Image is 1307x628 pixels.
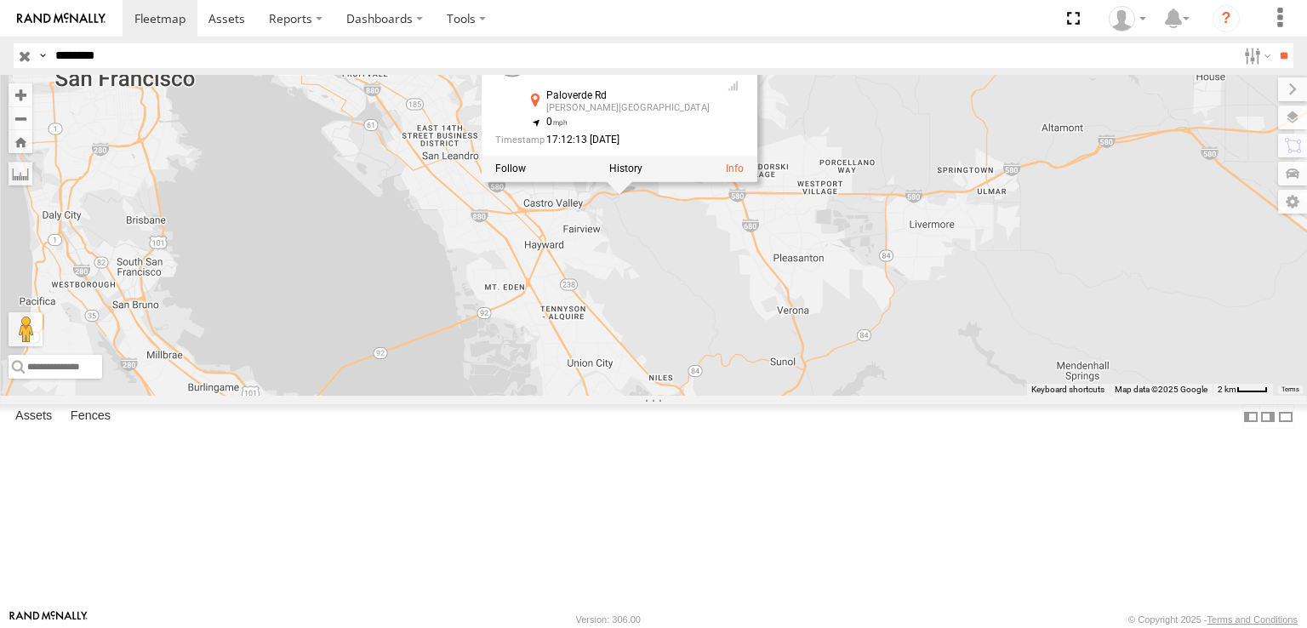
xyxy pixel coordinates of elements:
[1207,614,1298,625] a: Terms and Conditions
[1103,6,1152,31] div: Zulema McIntosch
[1115,385,1207,394] span: Map data ©2025 Google
[723,79,744,93] div: Last Event GSM Signal Strength
[7,405,60,429] label: Assets
[495,163,526,174] label: Realtime tracking of Asset
[9,611,88,628] a: Visit our Website
[576,614,641,625] div: Version: 306.00
[546,103,710,113] div: [PERSON_NAME][GEOGRAPHIC_DATA]
[1031,384,1104,396] button: Keyboard shortcuts
[17,13,106,25] img: rand-logo.svg
[546,90,710,101] div: Paloverde Rd
[9,106,32,130] button: Zoom out
[1237,43,1274,68] label: Search Filter Options
[495,134,710,146] div: Date/time of location update
[1259,404,1276,429] label: Dock Summary Table to the Right
[1277,404,1294,429] label: Hide Summary Table
[609,163,642,174] label: View Asset History
[9,83,32,106] button: Zoom in
[36,43,49,68] label: Search Query
[62,405,119,429] label: Fences
[9,130,32,153] button: Zoom Home
[1128,614,1298,625] div: © Copyright 2025 -
[9,162,32,186] label: Measure
[1242,404,1259,429] label: Dock Summary Table to the Left
[1278,190,1307,214] label: Map Settings
[9,312,43,346] button: Drag Pegman onto the map to open Street View
[1213,384,1273,396] button: Map Scale: 2 km per 33 pixels
[546,116,568,128] span: 0
[1281,385,1299,392] a: Terms (opens in new tab)
[1213,5,1240,32] i: ?
[1218,385,1236,394] span: 2 km
[726,163,744,174] a: View Asset Details
[495,43,529,77] a: View Asset Details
